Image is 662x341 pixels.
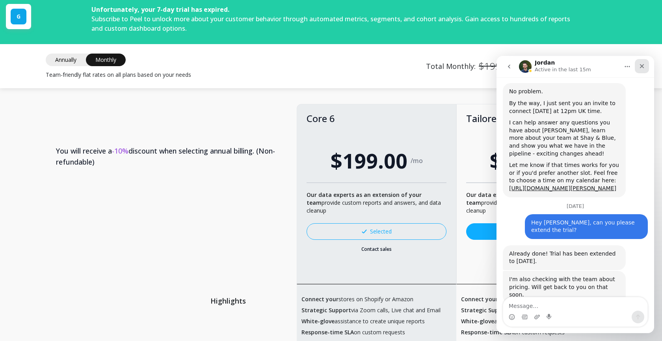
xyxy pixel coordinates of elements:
span: $199.00 [331,145,407,176]
b: Response-time SLA [461,328,513,336]
span: assistance to create unique reports [301,317,425,325]
span: on custom requests [461,328,565,336]
b: Our data experts as an extension of your team [307,191,422,206]
span: assistance to create unique reports [461,317,584,325]
span: stores on Shopify or Amazon [301,295,413,303]
span: Total Monthly: [426,60,547,72]
span: stores on Shopify or Amazon [461,295,573,303]
b: Our data experts as an extension of your team [466,191,581,206]
span: on custom requests [301,328,405,336]
div: Core 6 [307,114,446,123]
span: via Zoom calls, Live chat and Email [301,306,441,314]
b: Connect your [461,295,498,303]
div: Selected [362,228,392,235]
b: Strategic Support [301,306,351,314]
span: Annually [46,54,86,66]
span: $899.00 [490,145,567,176]
img: svg+xml;base64,PHN2ZyB3aWR0aD0iMTMiIGhlaWdodD0iMTAiIHZpZXdCb3g9IjAgMCAxMyAxMCIgZmlsbD0ibm9uZSIgeG... [362,230,367,234]
b: White-glove [461,317,494,325]
span: Monthly [86,54,126,66]
span: G [17,13,20,20]
div: Tailored 140 [466,114,606,123]
a: Select [466,223,606,240]
span: -10% [112,146,128,156]
iframe: Intercom live chat [496,56,654,333]
b: Response-time SLA [301,328,354,336]
a: Contact sales [466,246,606,252]
th: You will receive a discount when selecting annual billing. (Non-refundable) [46,133,297,180]
span: provide custom reports and answers, and data cleanup [466,191,601,214]
a: Contact sales [307,246,446,252]
b: Connect your [301,295,338,303]
b: Strategic Support [461,306,511,314]
span: Unfortunately, your 7-day trial has expired. [91,5,229,14]
span: Team-friendly flat rates on all plans based on your needs [46,71,191,79]
span: via Zoom calls, Live chat and Email [461,306,600,314]
b: White-glove [301,317,335,325]
span: /mo [411,157,423,165]
span: provide custom reports and answers, and data cleanup [307,191,441,214]
p: $199.00 [479,60,514,72]
span: Subscribe to Peel to unlock more about your customer behavior through automated metrics, segments... [91,15,570,33]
